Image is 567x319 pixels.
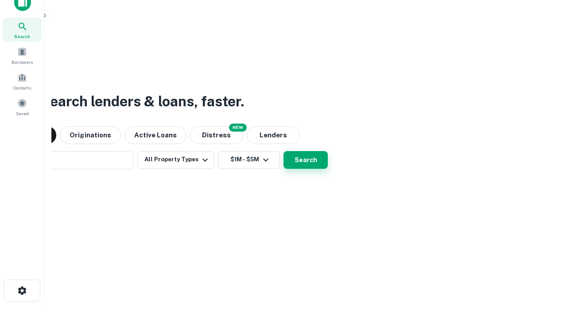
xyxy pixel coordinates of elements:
[229,124,247,132] div: NEW
[523,248,567,291] iframe: Chat Widget
[190,126,243,144] button: Search distressed loans with lien and other non-mortgage details.
[283,151,328,169] button: Search
[137,151,214,169] button: All Property Types
[3,18,42,42] a: Search
[3,95,42,119] a: Saved
[60,126,121,144] button: Originations
[3,69,42,93] a: Contacts
[124,126,186,144] button: Active Loans
[247,126,300,144] button: Lenders
[14,33,30,40] span: Search
[40,91,244,112] h3: Search lenders & loans, faster.
[13,84,31,91] span: Contacts
[12,58,33,66] span: Borrowers
[16,110,29,117] span: Saved
[3,43,42,67] a: Borrowers
[218,151,280,169] button: $1M - $5M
